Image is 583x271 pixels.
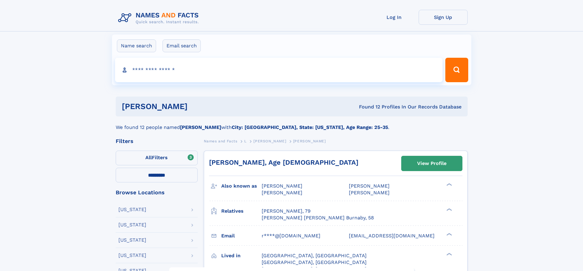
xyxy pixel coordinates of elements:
a: [PERSON_NAME], Age [DEMOGRAPHIC_DATA] [209,159,358,166]
label: Email search [163,39,201,52]
a: L [244,137,247,145]
button: Search Button [445,58,468,82]
img: Logo Names and Facts [116,10,204,26]
b: City: [GEOGRAPHIC_DATA], State: [US_STATE], Age Range: 25-35 [232,124,388,130]
a: Names and Facts [204,137,237,145]
a: Sign Up [419,10,468,25]
span: [PERSON_NAME] [262,183,302,189]
h3: Also known as [221,181,262,191]
div: [US_STATE] [118,222,146,227]
div: [US_STATE] [118,207,146,212]
input: search input [115,58,443,82]
span: [PERSON_NAME] [293,139,326,143]
div: ❯ [445,183,452,187]
span: [EMAIL_ADDRESS][DOMAIN_NAME] [349,233,435,239]
div: ❯ [445,207,452,211]
div: Found 12 Profiles In Our Records Database [273,104,462,110]
a: Log In [370,10,419,25]
div: We found 12 people named with . [116,116,468,131]
div: Browse Locations [116,190,198,195]
span: All [145,155,152,160]
span: [GEOGRAPHIC_DATA], [GEOGRAPHIC_DATA] [262,259,367,265]
label: Filters [116,151,198,165]
div: [US_STATE] [118,253,146,258]
div: [US_STATE] [118,238,146,243]
div: Filters [116,138,198,144]
span: [PERSON_NAME] [253,139,286,143]
span: [PERSON_NAME] [262,190,302,196]
div: ❯ [445,252,452,256]
a: [PERSON_NAME] [PERSON_NAME] Burnaby, 58 [262,214,374,221]
a: [PERSON_NAME] [253,137,286,145]
div: ❯ [445,232,452,236]
b: [PERSON_NAME] [180,124,221,130]
h1: [PERSON_NAME] [122,103,273,110]
div: View Profile [417,156,447,170]
span: L [244,139,247,143]
a: [PERSON_NAME], 79 [262,208,311,214]
span: [GEOGRAPHIC_DATA], [GEOGRAPHIC_DATA] [262,253,367,258]
h3: Lived in [221,251,262,261]
span: [PERSON_NAME] [349,183,390,189]
span: [PERSON_NAME] [349,190,390,196]
h3: Email [221,231,262,241]
label: Name search [117,39,156,52]
a: View Profile [402,156,462,171]
h3: Relatives [221,206,262,216]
